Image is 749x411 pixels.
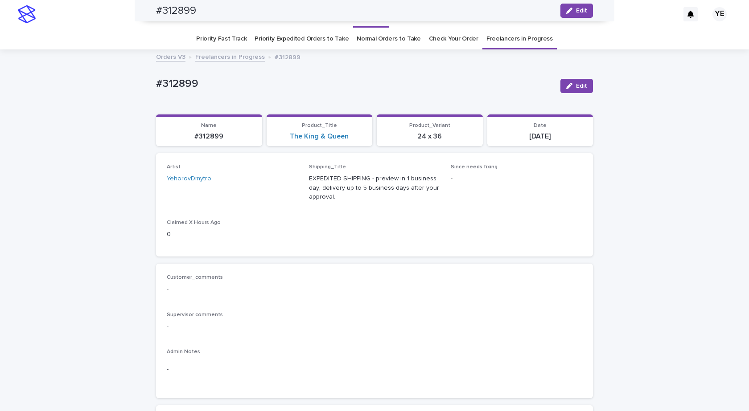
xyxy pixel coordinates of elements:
button: Edit [560,79,593,93]
span: Admin Notes [167,349,200,354]
p: [DATE] [493,132,588,141]
a: Orders V3 [156,51,185,61]
a: Freelancers in Progress [195,51,265,61]
a: Priority Expedited Orders to Take [255,28,349,49]
span: Artist [167,164,181,170]
a: Freelancers in Progress [486,28,553,49]
span: Product_Variant [409,123,450,128]
span: Customer_comments [167,275,223,280]
p: 0 [167,230,298,239]
p: #312899 [156,77,553,90]
span: Shipping_Title [309,164,346,170]
p: EXPEDITED SHIPPING - preview in 1 business day; delivery up to 5 business days after your approval. [309,174,440,202]
span: Name [201,123,217,128]
p: - [167,321,582,331]
div: YE [712,7,727,21]
span: Supervisor comments [167,312,223,317]
span: Edit [576,83,587,89]
a: Normal Orders to Take [357,28,421,49]
span: Since needs fixing [451,164,498,170]
p: - [167,365,582,374]
p: 24 x 36 [382,132,477,141]
p: #312899 [161,132,257,141]
a: YehorovDmytro [167,174,211,183]
img: stacker-logo-s-only.png [18,5,36,23]
span: Date [534,123,547,128]
span: Claimed X Hours Ago [167,220,221,225]
p: - [451,174,582,183]
a: Check Your Order [429,28,478,49]
a: The King & Queen [290,132,349,141]
a: Priority Fast Track [196,28,247,49]
p: - [167,285,582,294]
p: #312899 [275,52,300,61]
span: Product_Title [302,123,337,128]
